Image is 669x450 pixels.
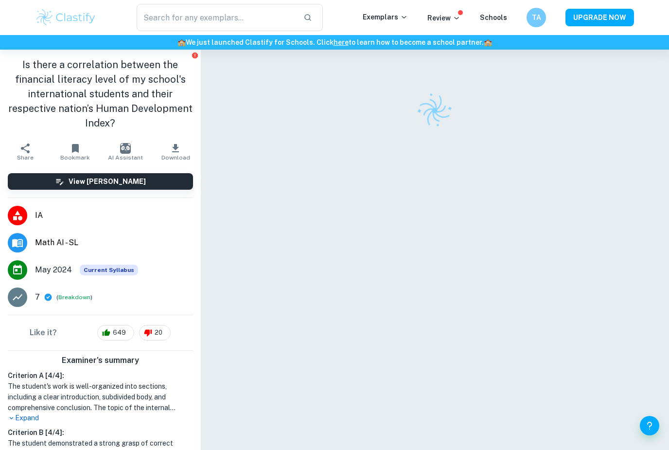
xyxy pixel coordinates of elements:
button: Bookmark [50,138,100,165]
button: Report issue [192,52,199,59]
h6: TA [531,12,542,23]
h6: We just launched Clastify for Schools. Click to learn how to become a school partner. [2,37,667,48]
div: 20 [139,325,171,341]
p: Review [427,13,460,23]
button: Download [151,138,201,165]
button: Breakdown [58,293,90,302]
img: Clastify logo [35,8,97,27]
span: 20 [149,328,168,338]
input: Search for any exemplars... [137,4,296,31]
span: IA [35,210,193,221]
h6: Like it? [30,327,57,339]
button: AI Assistant [100,138,150,165]
h6: View [PERSON_NAME] [69,176,146,187]
span: Share [17,154,34,161]
span: 🏫 [177,38,186,46]
span: 🏫 [484,38,492,46]
h6: Criterion B [ 4 / 4 ]: [8,427,193,438]
h1: The student's work is well-organized into sections, including a clear introduction, subdivided bo... [8,381,193,413]
p: Exemplars [363,12,408,22]
span: Bookmark [60,154,90,161]
p: 7 [35,291,40,303]
button: Help and Feedback [640,416,659,435]
div: 649 [97,325,134,341]
span: Current Syllabus [80,265,138,275]
a: here [334,38,349,46]
img: Clastify logo [411,87,459,134]
button: UPGRADE NOW [565,9,634,26]
h6: Criterion A [ 4 / 4 ]: [8,370,193,381]
h6: Examiner's summary [4,355,197,366]
span: 649 [107,328,131,338]
h1: Is there a correlation between the financial literacy level of my school's international students... [8,57,193,130]
span: AI Assistant [108,154,143,161]
button: View [PERSON_NAME] [8,173,193,190]
a: Schools [480,14,507,21]
span: Math AI - SL [35,237,193,249]
div: This exemplar is based on the current syllabus. Feel free to refer to it for inspiration/ideas wh... [80,265,138,275]
img: AI Assistant [120,143,131,154]
span: May 2024 [35,264,72,276]
p: Expand [8,413,193,423]
span: ( ) [56,293,92,302]
span: Download [161,154,190,161]
button: TA [527,8,546,27]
